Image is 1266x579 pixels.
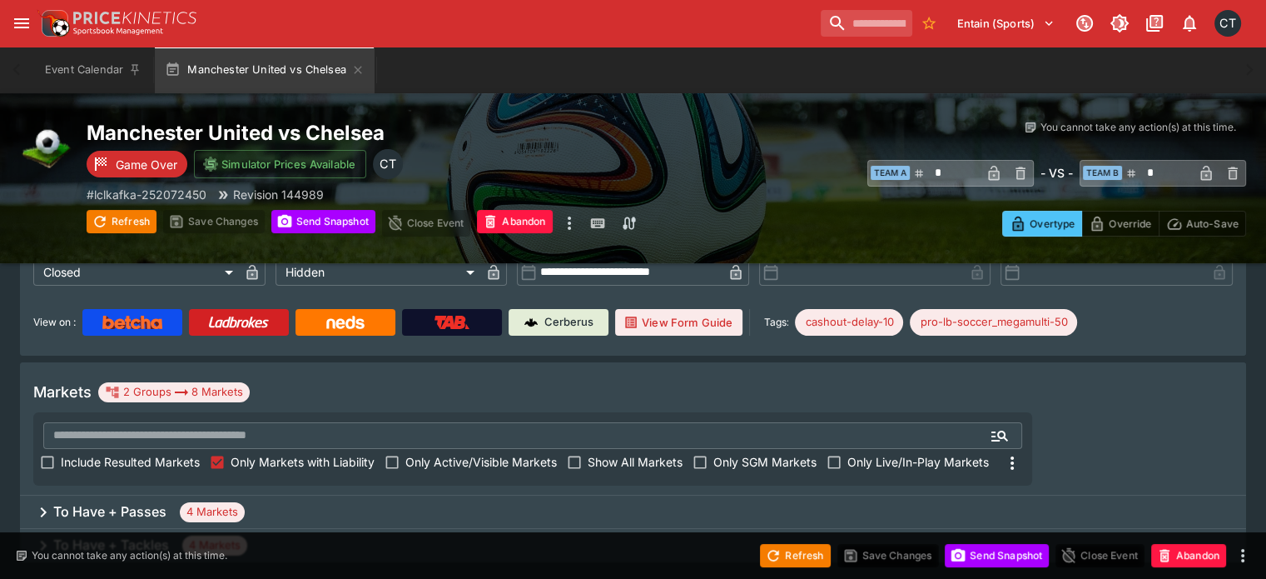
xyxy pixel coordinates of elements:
img: TabNZ [434,316,469,329]
button: View Form Guide [615,309,742,336]
span: Team B [1083,166,1122,180]
label: View on : [33,309,76,336]
p: Auto-Save [1186,215,1239,232]
button: Refresh [87,210,156,233]
a: Cerberus [509,309,608,336]
span: Only SGM Markets [713,453,817,471]
p: Cerberus [544,314,593,331]
button: more [1233,546,1253,566]
img: Cerberus [524,316,538,329]
h2: Copy To Clipboard [87,120,763,146]
div: Cameron Tarver [373,149,403,179]
span: Show All Markets [588,453,683,471]
svg: More [1002,453,1022,473]
img: Ladbrokes [208,316,269,329]
img: PriceKinetics [73,12,196,24]
p: Override [1109,215,1151,232]
h6: - VS - [1040,164,1073,182]
button: open drawer [7,8,37,38]
button: more [559,210,579,237]
div: Hidden [276,259,481,286]
img: soccer.png [20,120,73,173]
button: Simulator Prices Available [194,150,366,178]
p: Copy To Clipboard [87,186,206,203]
h6: To Have + Passes [53,503,166,521]
span: cashout-delay-10 [795,314,903,331]
span: Team A [871,166,910,180]
input: search [821,10,912,37]
button: Abandon [477,210,552,233]
button: Select Tenant [947,10,1065,37]
span: Only Active/Visible Markets [405,453,557,471]
button: Refresh [760,544,830,567]
button: Connected to PK [1070,8,1100,38]
button: No Bookmarks [916,10,942,37]
button: Event Calendar [35,47,151,93]
button: Send Snapshot [271,210,375,233]
div: 2 Groups 8 Markets [105,382,243,402]
img: Neds [326,316,364,329]
button: Abandon [1151,544,1226,567]
button: Override [1081,211,1159,237]
p: Game Over [116,156,177,173]
p: Overtype [1030,215,1075,232]
button: Auto-Save [1159,211,1246,237]
img: Betcha [102,316,162,329]
div: Closed [33,259,239,286]
p: Revision 144989 [233,186,324,203]
div: Betting Target: cerberus [910,309,1077,336]
button: Cameron Tarver [1209,5,1246,42]
span: Only Markets with Liability [231,453,375,471]
img: PriceKinetics Logo [37,7,70,40]
button: Open [985,421,1015,451]
span: Include Resulted Markets [61,453,200,471]
button: Documentation [1139,8,1169,38]
label: Tags: [763,309,788,336]
div: Betting Target: cerberus [795,309,903,336]
div: Start From [1002,211,1246,237]
div: Cameron Tarver [1214,10,1241,37]
span: Mark an event as closed and abandoned. [1151,546,1226,562]
span: 4 Markets [180,504,245,521]
button: Notifications [1174,8,1204,38]
button: Overtype [1002,211,1082,237]
button: Manchester United vs Chelsea [155,47,375,93]
span: Mark an event as closed and abandoned. [477,212,552,229]
p: You cannot take any action(s) at this time. [1040,120,1236,135]
button: Toggle light/dark mode [1105,8,1134,38]
img: Sportsbook Management [73,27,163,35]
span: Only Live/In-Play Markets [847,453,989,471]
h5: Markets [33,382,92,402]
p: You cannot take any action(s) at this time. [32,548,227,563]
span: pro-lb-soccer_megamulti-50 [910,314,1077,331]
button: Send Snapshot [945,544,1049,567]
